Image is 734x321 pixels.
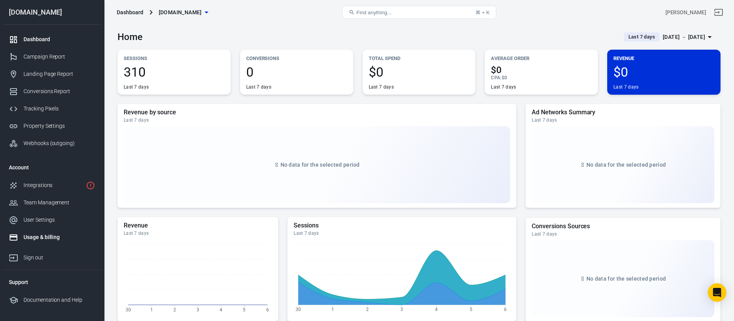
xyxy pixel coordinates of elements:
div: User Settings [24,216,95,224]
li: Account [3,158,101,177]
tspan: 5 [470,307,472,312]
tspan: 6 [266,307,269,312]
a: Conversions Report [3,83,101,100]
a: Campaign Report [3,48,101,65]
a: Sign out [709,3,728,22]
div: Last 7 days [613,84,638,90]
tspan: 6 [504,307,507,312]
h5: Revenue by source [124,109,510,116]
div: Last 7 days [369,84,394,90]
span: No data for the selected period [586,162,666,168]
a: Landing Page Report [3,65,101,83]
div: Landing Page Report [24,70,95,78]
a: Integrations [3,177,101,194]
div: Property Settings [24,122,95,130]
div: Last 7 days [532,231,714,237]
div: Conversions Report [24,87,95,95]
tspan: 2 [366,307,369,312]
a: Webhooks (outgoing) [3,135,101,152]
span: No data for the selected period [280,162,360,168]
tspan: 4 [220,307,222,312]
tspan: 5 [243,307,245,312]
div: Sign out [24,254,95,262]
tspan: 30 [296,307,301,312]
h5: Conversions Sources [532,222,714,230]
tspan: 1 [150,307,153,312]
h5: Sessions [294,222,510,229]
div: Last 7 days [246,84,271,90]
button: Find anything...⌘ + K [342,6,496,19]
tspan: 3 [401,307,403,312]
tspan: 2 [173,307,176,312]
div: Dashboard [24,35,95,43]
div: Campaign Report [24,53,95,61]
span: $0 [491,65,592,75]
div: Last 7 days [124,230,272,236]
div: Last 7 days [294,230,510,236]
a: Dashboard [3,31,101,48]
h5: Revenue [124,222,272,229]
div: Webhooks (outgoing) [24,139,95,147]
a: Usage & billing [3,229,101,246]
p: Sessions [124,54,225,62]
span: 310 [124,65,225,79]
h5: Ad Networks Summary [532,109,714,116]
a: Team Management [3,194,101,211]
div: Last 7 days [124,117,510,123]
a: Property Settings [3,117,101,135]
span: Last 7 days [625,33,658,41]
button: Last 7 days[DATE] － [DATE] [618,31,721,43]
div: Team Management [24,199,95,207]
a: Sign out [3,246,101,266]
div: Last 7 days [124,84,149,90]
div: [DOMAIN_NAME] [3,9,101,16]
div: ⌘ + K [475,10,490,15]
li: Support [3,273,101,291]
span: CPA : [491,75,501,80]
div: Dashboard [117,8,143,16]
div: Open Intercom Messenger [708,283,726,302]
p: Revenue [613,54,714,62]
span: $0 [502,75,507,80]
tspan: 4 [435,307,438,312]
div: Documentation and Help [24,296,95,304]
h3: Home [118,32,143,42]
tspan: 1 [332,307,334,312]
a: User Settings [3,211,101,229]
tspan: 30 [126,307,131,312]
span: Find anything... [356,10,391,15]
p: Total Spend [369,54,470,62]
svg: 5 networks not verified yet [86,181,95,190]
div: Account id: 2Wh9Wd14 [665,8,706,17]
p: Average Order [491,54,592,62]
p: Conversions [246,54,347,62]
div: Usage & billing [24,233,95,241]
span: 0 [246,65,347,79]
div: [DATE] － [DATE] [663,32,705,42]
tspan: 3 [197,307,199,312]
div: Tracking Pixels [24,105,95,113]
span: No data for the selected period [586,276,666,282]
button: [DOMAIN_NAME] [156,5,211,20]
span: $0 [613,65,714,79]
div: Last 7 days [491,84,516,90]
span: $0 [369,65,470,79]
a: Tracking Pixels [3,100,101,117]
span: chatrecs.com [159,8,202,17]
div: Last 7 days [532,117,714,123]
div: Integrations [24,181,83,189]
